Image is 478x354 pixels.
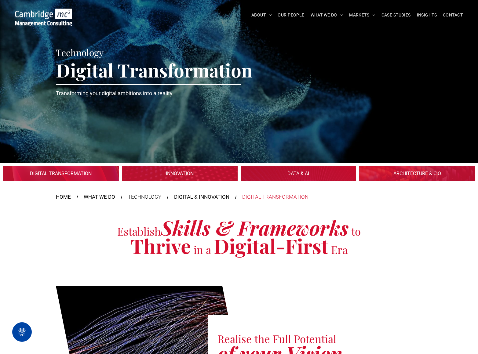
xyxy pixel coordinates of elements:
strong: Thrive [130,233,191,259]
span: Digital Transformation [56,58,253,82]
a: MARKETS [346,10,378,20]
span: in a [194,242,211,257]
span: Technology [56,46,104,59]
img: Go to Homepage [15,9,72,26]
span: Transforming your digital ambitions into a reality [56,90,173,96]
a: WHAT WE DO [308,10,346,20]
a: Digital Transformation | Innovation | Cambridge Management Consulting [3,166,119,181]
nav: Breadcrumbs [56,193,422,201]
span: Realise the Full Potential [217,331,336,346]
a: DIGITAL & INNOVATION [174,193,229,201]
a: Innovation | Consulting services to unlock your innovation pipeline | Cambridge Management Consul... [122,166,238,181]
a: Your Business Transformed | Cambridge Management Consulting [15,9,72,16]
a: DIGITAL & INNOVATION > DATA & AI | Experts at Using Data to Unlock Value for Your Business [241,166,356,181]
a: DIGITAL & INNOVATION > ARCHITECTURE & CIO | Build and Optimise a Future-Ready Digital Architecture [359,166,475,181]
a: ABOUT [248,10,275,20]
div: DIGITAL TRANSFORMATION [242,193,308,201]
div: TECHNOLOGY [128,193,161,201]
span: Era [331,242,348,257]
a: OUR PEOPLE [275,10,307,20]
a: CASE STUDIES [378,10,414,20]
a: WHAT WE DO [84,193,115,201]
span: Establish [117,224,161,238]
span: Skills & Frameworks [161,214,348,240]
a: HOME [56,193,71,201]
a: CONTACT [440,10,466,20]
strong: Digital-First [214,233,328,259]
a: INSIGHTS [414,10,440,20]
span: to [351,224,361,238]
